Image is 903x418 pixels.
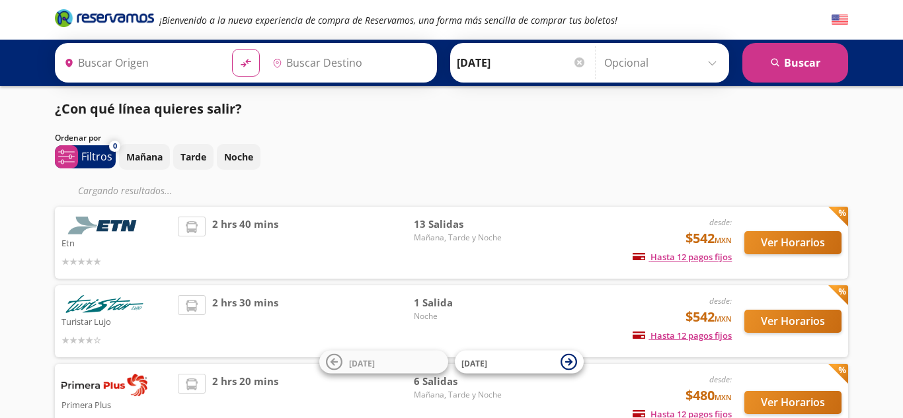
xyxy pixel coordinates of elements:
[180,150,206,164] p: Tarde
[61,396,171,412] p: Primera Plus
[414,232,506,244] span: Mañana, Tarde y Noche
[212,295,278,347] span: 2 hrs 30 mins
[414,389,506,401] span: Mañana, Tarde y Noche
[715,235,732,245] small: MXN
[686,386,732,405] span: $480
[212,217,278,269] span: 2 hrs 40 mins
[217,144,260,170] button: Noche
[414,295,506,310] span: 1 Salida
[61,374,147,396] img: Primera Plus
[414,310,506,322] span: Noche
[61,295,147,313] img: Turistar Lujo
[78,184,173,197] em: Cargando resultados ...
[633,251,732,263] span: Hasta 12 pagos fijos
[461,357,487,368] span: [DATE]
[414,374,506,389] span: 6 Salidas
[414,217,506,232] span: 13 Salidas
[709,374,732,385] em: desde:
[319,351,448,374] button: [DATE]
[633,330,732,341] span: Hasta 12 pagos fijos
[55,99,242,119] p: ¿Con qué línea quieres salir?
[126,150,163,164] p: Mañana
[173,144,214,170] button: Tarde
[715,314,732,324] small: MXN
[832,12,848,28] button: English
[61,313,171,329] p: Turistar Lujo
[349,357,375,368] span: [DATE]
[744,231,842,254] button: Ver Horarios
[55,8,154,28] i: Brand Logo
[686,307,732,327] span: $542
[742,43,848,83] button: Buscar
[113,141,117,152] span: 0
[744,310,842,333] button: Ver Horarios
[59,46,221,79] input: Buscar Origen
[55,145,116,168] button: 0Filtros
[224,150,253,164] p: Noche
[55,8,154,32] a: Brand Logo
[709,295,732,306] em: desde:
[61,234,171,250] p: Etn
[119,144,170,170] button: Mañana
[604,46,723,79] input: Opcional
[715,392,732,402] small: MXN
[159,14,617,26] em: ¡Bienvenido a la nueva experiencia de compra de Reservamos, una forma más sencilla de comprar tus...
[55,132,101,144] p: Ordenar por
[686,228,732,248] span: $542
[709,217,732,228] em: desde:
[457,46,586,79] input: Elegir Fecha
[744,391,842,414] button: Ver Horarios
[81,149,112,164] p: Filtros
[61,217,147,234] img: Etn
[455,351,584,374] button: [DATE]
[267,46,430,79] input: Buscar Destino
